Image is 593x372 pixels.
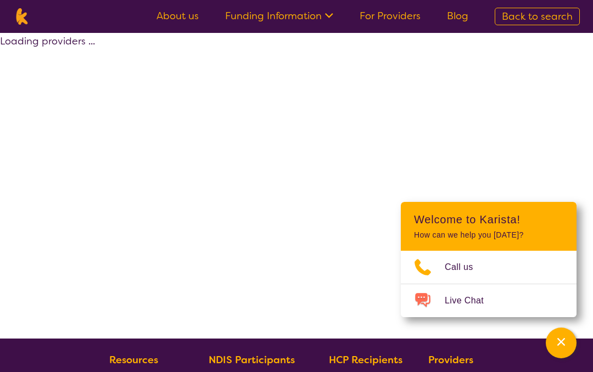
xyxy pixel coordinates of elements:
[156,9,199,22] a: About us
[546,328,577,358] button: Channel Menu
[447,9,468,22] a: Blog
[225,9,333,22] a: Funding Information
[401,202,577,317] div: Channel Menu
[414,213,563,226] h2: Welcome to Karista!
[360,9,421,22] a: For Providers
[428,353,473,367] b: Providers
[401,251,577,317] ul: Choose channel
[329,353,402,367] b: HCP Recipients
[445,259,486,275] span: Call us
[109,353,158,367] b: Resources
[13,8,30,25] img: Karista logo
[414,230,563,240] p: How can we help you [DATE]?
[209,353,295,367] b: NDIS Participants
[495,8,580,25] a: Back to search
[502,10,573,23] span: Back to search
[445,292,497,309] span: Live Chat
